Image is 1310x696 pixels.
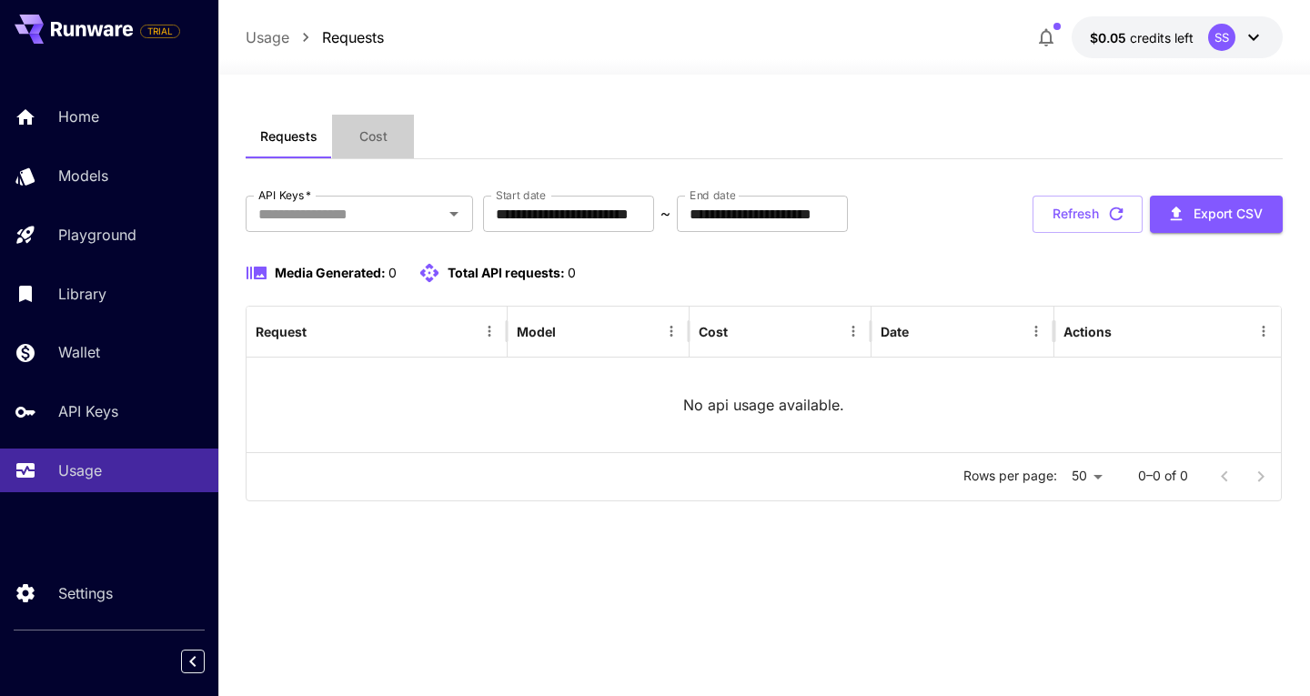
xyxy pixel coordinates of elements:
p: Playground [58,224,136,246]
button: Export CSV [1150,196,1283,233]
label: End date [690,187,735,203]
button: Collapse sidebar [181,650,205,673]
span: 0 [568,265,576,280]
p: Wallet [58,341,100,363]
p: Models [58,165,108,187]
div: $0.05 [1090,28,1194,47]
button: Menu [841,318,866,344]
div: Cost [699,324,728,339]
span: Requests [260,128,317,145]
button: Sort [558,318,583,344]
span: TRIAL [141,25,179,38]
label: Start date [496,187,546,203]
nav: breadcrumb [246,26,384,48]
span: $0.05 [1090,30,1130,45]
button: Menu [1251,318,1276,344]
div: Request [256,324,307,339]
a: Requests [322,26,384,48]
span: Add your payment card to enable full platform functionality. [140,20,180,42]
button: Open [441,201,467,227]
button: Menu [477,318,502,344]
button: Sort [730,318,755,344]
button: Refresh [1033,196,1143,233]
p: Settings [58,582,113,604]
label: API Keys [258,187,311,203]
a: Usage [246,26,289,48]
p: Home [58,106,99,127]
div: Actions [1063,324,1112,339]
p: Rows per page: [963,467,1057,485]
div: 50 [1064,463,1109,489]
span: Media Generated: [275,265,386,280]
button: Sort [308,318,334,344]
p: Usage [58,459,102,481]
span: Total API requests: [448,265,565,280]
p: ~ [660,203,670,225]
button: Menu [659,318,684,344]
span: 0 [388,265,397,280]
p: API Keys [58,400,118,422]
div: Date [881,324,909,339]
p: 0–0 of 0 [1138,467,1188,485]
button: Menu [1023,318,1049,344]
div: SS [1208,24,1235,51]
button: Sort [911,318,936,344]
p: Library [58,283,106,305]
div: Model [517,324,556,339]
span: Cost [359,128,388,145]
span: credits left [1130,30,1194,45]
div: Collapse sidebar [195,645,218,678]
p: No api usage available. [683,394,844,416]
button: $0.05SS [1072,16,1283,58]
